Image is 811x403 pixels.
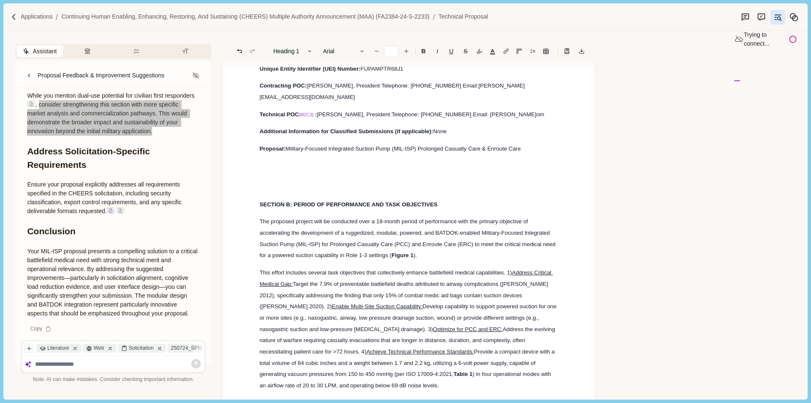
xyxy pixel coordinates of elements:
span: Proposal: [259,145,285,152]
span: Table 1 [454,371,473,377]
img: Forward slash icon [10,13,18,21]
p: , consider strengthening this section with more specific market analysis and commercialization pa... [27,91,199,136]
div: Copy [26,324,56,334]
h1: Conclusion [27,225,199,238]
span: Military-Focused Integrated Suction Pump (MIL-ISP) Prolonged Casualty Care & Enroute Care [286,145,521,152]
span: [PERSON_NAME], President Telephone: [PHONE_NUMBER] Email [317,111,487,118]
button: U [445,45,458,57]
button: B [417,45,430,57]
span: FUPAMPTR68J1 [361,66,403,72]
span: The proposed project will be conducted over a 18-month period of performance with the primary obj... [259,218,557,258]
span: Achieve Technical Performance Standards: [366,348,474,355]
s: S [464,48,468,54]
span: Assistant [33,47,57,56]
span: Additional Information for Classified Submissions (if applicable): [259,128,433,134]
h1: Address Solicitation-Specific Requirements [27,145,199,171]
span: None [433,128,446,134]
a: : [PERSON_NAME] [487,111,536,118]
button: Undo [234,45,245,57]
span: : [315,111,317,118]
span: B: PERIOD OF PERFORMANCE AND TASK OBJECTIVES [286,201,437,208]
a: Applications [21,12,53,21]
button: Adjust margins [513,45,525,57]
span: [PERSON_NAME], President Telephone: [PHONE_NUMBER] Email: [307,82,478,89]
span: Ensure your proposal explicitly addresses all requirements specified in the CHEERS solicitation, ... [27,181,183,214]
button: Arial [318,45,369,57]
button: Line height [500,45,512,57]
button: Line height [527,45,539,57]
button: Line height [540,45,552,57]
span: Provide a compact device with a total volume of 84 cubic inches and a weight between 1.7 and 2.2 ... [259,348,556,377]
span: [M2C3] [299,112,313,117]
p: Your MIL-ISP proposal presents a compelling solution to a critical battlefield medical need with ... [27,247,199,318]
img: Forward slash icon [52,13,61,21]
img: Forward slash icon [430,13,438,21]
button: Increase font size [400,45,412,57]
div: Trying to connect... [734,30,797,48]
a: Technical Proposal [438,12,488,21]
button: Line height [561,45,573,57]
span: Target the 7.9% of preventable battlefield deaths attributed to airway complications ([PERSON_NAM... [259,281,550,310]
div: Proposal Feedback & Improvement Suggestions [38,71,164,80]
button: Export to docx [576,45,588,57]
button: S [459,45,472,57]
i: I [437,48,438,54]
b: B [422,48,426,54]
div: Web [83,344,116,353]
span: This effort includes several task objectives that collectively enhance battlefield medical capabi... [259,269,512,276]
button: I [431,45,443,57]
button: Redo [247,45,259,57]
a: Continuing Human Enabling, Enhancing, Restoring, and Sustaining (CHEERS) Multiple Authority Annou... [61,12,430,21]
span: ). [414,252,417,258]
span: Address the evolving nature of warfare requiring casualty evacuations that are longer in distance... [259,326,556,355]
span: Address Critical Medical Gap: [259,269,553,287]
span: Figure 1 [392,252,414,258]
span: Optimize for PCC and ERC: [433,326,503,332]
span: Develop capability to support powered suction for one or more sites (e.g., nasogastric, airway, l... [259,303,558,332]
span: om [536,111,544,118]
div: Note: AI can make mistakes. Consider checking important information. [21,376,205,384]
span: ) in four operational modes with an airflow rate of 20 to 30 LPM, and operating below 69 dB noise... [259,371,552,389]
a: [M2C3] [299,111,313,118]
span: While you mention dual-use potential for civilian first responders [27,92,194,99]
div: Solicitation [118,344,166,353]
button: Heading 1 [269,45,317,57]
span: Unique Entity Identifier (UEI) Number: [259,66,360,72]
span: Enable Multi-Site Suction Capability: [332,303,423,310]
span: SECTION [259,201,284,208]
button: Decrease font size [371,45,383,57]
span: Technical POC [259,111,299,118]
u: U [449,48,453,54]
div: 250724_SPM_Atch....docx [167,344,244,353]
span: Contracting POC: [259,82,307,89]
div: Literature [36,344,81,353]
